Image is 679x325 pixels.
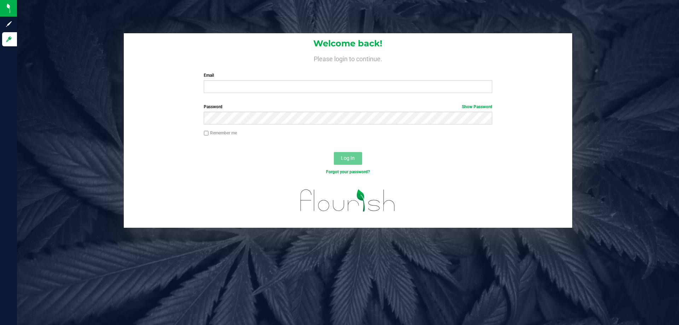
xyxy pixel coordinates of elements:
[204,130,237,136] label: Remember me
[204,104,222,109] span: Password
[204,72,492,79] label: Email
[5,36,12,43] inline-svg: Log in
[5,21,12,28] inline-svg: Sign up
[124,54,572,62] h4: Please login to continue.
[334,152,362,165] button: Log In
[204,131,209,136] input: Remember me
[124,39,572,48] h1: Welcome back!
[292,182,404,219] img: flourish_logo.svg
[326,169,370,174] a: Forgot your password?
[462,104,492,109] a: Show Password
[341,155,355,161] span: Log In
